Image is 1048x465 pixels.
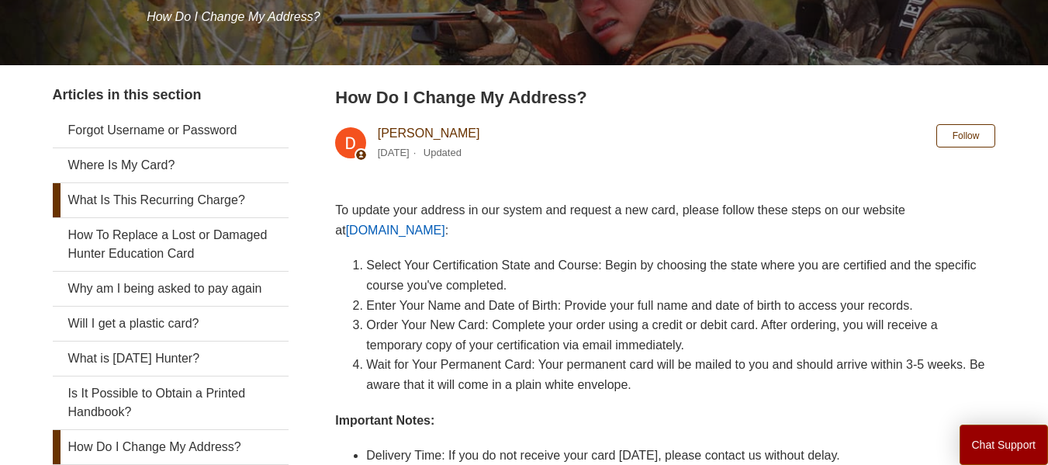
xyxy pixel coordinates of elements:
button: Follow Article [936,124,996,147]
li: Order Your New Card: Complete your order using a credit or debit card. After ordering, you will r... [366,315,995,355]
span: Articles in this section [53,87,202,102]
time: 03/04/2024, 10:52 [378,147,410,158]
a: What Is This Recurring Charge? [53,183,289,217]
a: [DOMAIN_NAME] [346,224,445,237]
strong: Important Notes: [335,414,434,427]
li: Select Your Certification State and Course: Begin by choosing the state where you are certified a... [366,255,995,295]
li: Updated [424,147,462,158]
a: How Do I Change My Address? [53,430,289,464]
h2: How Do I Change My Address? [335,85,995,110]
a: [PERSON_NAME] [378,127,480,140]
a: Is It Possible to Obtain a Printed Handbook? [53,377,289,429]
span: How Do I Change My Address? [147,10,320,23]
a: How To Replace a Lost or Damaged Hunter Education Card [53,218,289,271]
a: Where Is My Card? [53,148,289,182]
p: To update your address in our system and request a new card, please follow these steps on our web... [335,200,995,240]
li: Enter Your Name and Date of Birth: Provide your full name and date of birth to access your records. [366,296,995,316]
li: Wait for Your Permanent Card: Your permanent card will be mailed to you and should arrive within ... [366,355,995,394]
a: Forgot Username or Password [53,113,289,147]
a: Why am I being asked to pay again [53,272,289,306]
a: What is [DATE] Hunter? [53,342,289,376]
a: Will I get a plastic card? [53,307,289,341]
